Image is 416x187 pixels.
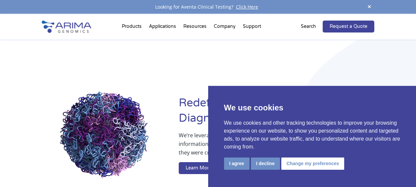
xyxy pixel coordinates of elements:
a: Click Here [233,4,261,10]
div: Looking for Aventa Clinical Testing? [42,3,375,11]
button: I decline [251,157,280,170]
p: Search [301,22,316,31]
img: Arima-Genomics-logo [42,21,91,33]
p: We’re leveraging whole-genome sequence and structure information to ensure breakthrough therapies... [179,131,348,162]
button: Change my preferences [281,157,345,170]
button: I agree [224,157,250,170]
h1: Redefining [MEDICAL_DATA] Diagnostics [179,95,374,131]
iframe: Chat Widget [383,155,416,187]
a: Request a Quote [323,21,374,32]
p: We use cookies [224,102,400,114]
a: Learn More [179,162,218,174]
p: We use cookies and other tracking technologies to improve your browsing experience on our website... [224,119,400,151]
